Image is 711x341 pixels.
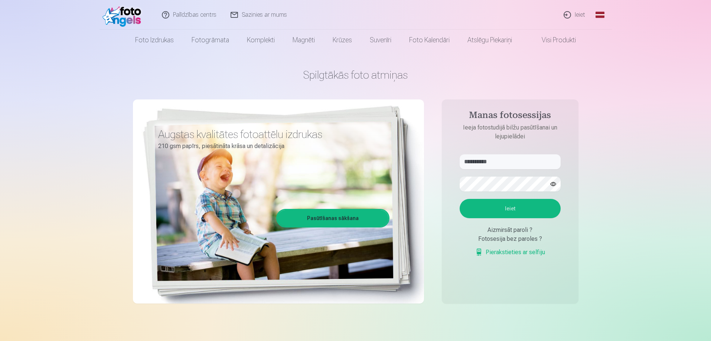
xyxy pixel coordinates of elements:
a: Foto izdrukas [126,30,183,50]
p: Ieeja fotostudijā bilžu pasūtīšanai un lejupielādei [452,123,568,141]
a: Suvenīri [361,30,400,50]
a: Krūzes [324,30,361,50]
a: Foto kalendāri [400,30,459,50]
h1: Spilgtākās foto atmiņas [133,68,578,82]
a: Visi produkti [521,30,585,50]
a: Pierakstieties ar selfiju [475,248,545,257]
button: Ieiet [460,199,561,218]
h4: Manas fotosessijas [452,110,568,123]
div: Fotosesija bez paroles ? [460,235,561,243]
img: /fa1 [102,3,145,27]
a: Magnēti [284,30,324,50]
h3: Augstas kvalitātes fotoattēlu izdrukas [158,128,384,141]
a: Fotogrāmata [183,30,238,50]
a: Atslēgu piekariņi [459,30,521,50]
div: Aizmirsāt paroli ? [460,226,561,235]
p: 210 gsm papīrs, piesātināta krāsa un detalizācija [158,141,384,151]
a: Pasūtīšanas sākšana [277,210,388,226]
a: Komplekti [238,30,284,50]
